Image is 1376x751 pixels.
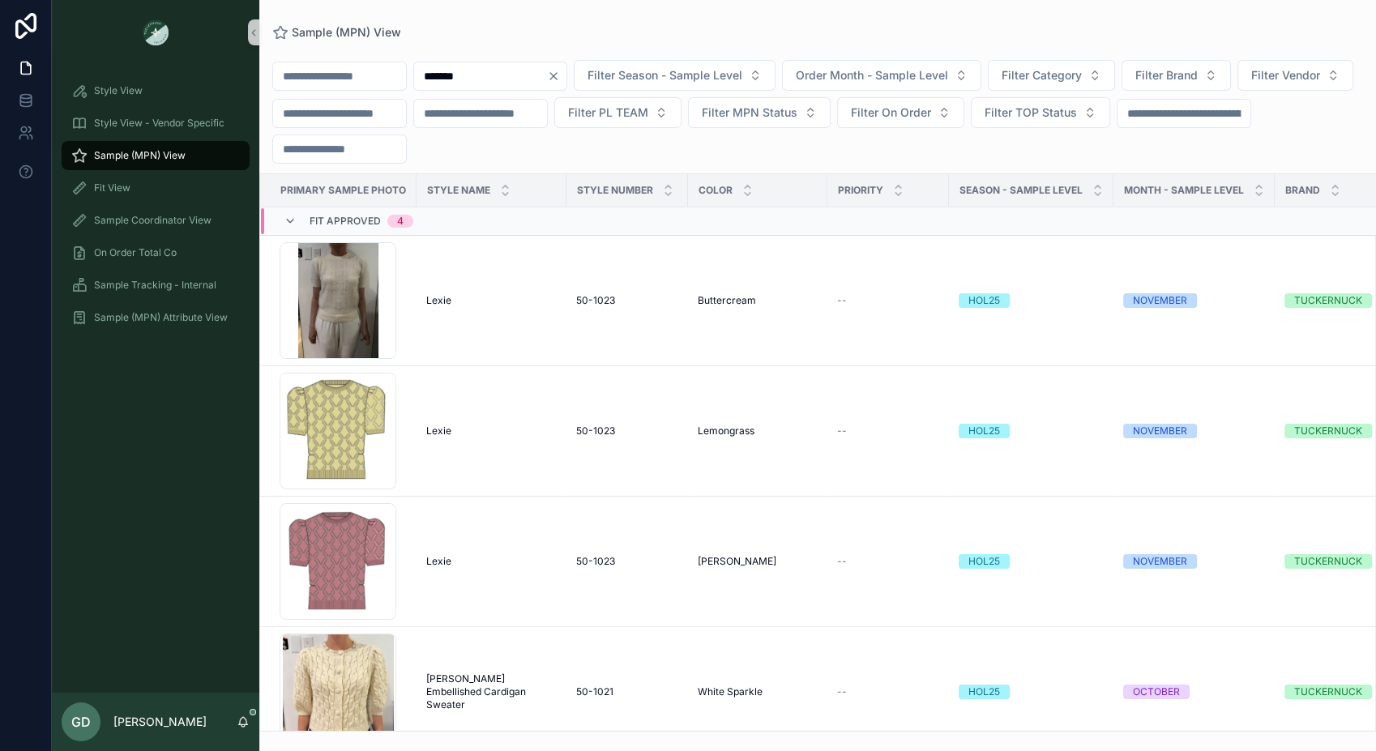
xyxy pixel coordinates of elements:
[426,294,557,307] a: Lexie
[62,141,250,170] a: Sample (MPN) View
[851,105,931,121] span: Filter On Order
[1294,293,1362,308] div: TUCKERNUCK
[94,246,177,259] span: On Order Total Co
[272,24,401,41] a: Sample (MPN) View
[576,685,613,698] span: 50-1021
[698,294,756,307] span: Buttercream
[292,24,401,41] span: Sample (MPN) View
[1294,685,1362,699] div: TUCKERNUCK
[554,97,682,128] button: Select Button
[426,294,451,307] span: Lexie
[94,149,186,162] span: Sample (MPN) View
[1294,424,1362,438] div: TUCKERNUCK
[426,555,557,568] a: Lexie
[1133,424,1187,438] div: NOVEMBER
[94,181,130,194] span: Fit View
[837,685,847,698] span: --
[959,424,1104,438] a: HOL25
[310,215,381,228] span: Fit Approved
[426,425,557,437] a: Lexie
[1133,554,1187,569] div: NOVEMBER
[698,425,818,437] a: Lemongrass
[397,215,404,228] div: 4
[568,105,648,121] span: Filter PL TEAM
[280,184,406,197] span: PRIMARY SAMPLE PHOTO
[62,303,250,332] a: Sample (MPN) Attribute View
[837,685,939,698] a: --
[1123,424,1265,438] a: NOVEMBER
[837,555,939,568] a: --
[426,555,451,568] span: Lexie
[576,685,678,698] a: 50-1021
[796,67,948,83] span: Order Month - Sample Level
[143,19,169,45] img: App logo
[837,555,847,568] span: --
[1123,554,1265,569] a: NOVEMBER
[62,206,250,235] a: Sample Coordinator View
[1294,554,1362,569] div: TUCKERNUCK
[698,294,818,307] a: Buttercream
[576,425,615,437] span: 50-1023
[577,184,653,197] span: Style Number
[702,105,797,121] span: Filter MPN Status
[1124,184,1244,197] span: MONTH - SAMPLE LEVEL
[837,97,964,128] button: Select Button
[968,424,1000,438] div: HOL25
[576,294,615,307] span: 50-1023
[576,555,615,568] span: 50-1023
[698,425,754,437] span: Lemongrass
[1133,685,1180,699] div: OCTOBER
[698,555,776,568] span: [PERSON_NAME]
[62,109,250,138] a: Style View - Vendor Specific
[838,184,883,197] span: PRIORITY
[588,67,742,83] span: Filter Season - Sample Level
[698,685,818,698] a: White Sparkle
[1002,67,1082,83] span: Filter Category
[94,84,143,97] span: Style View
[968,293,1000,308] div: HOL25
[52,65,259,353] div: scrollable content
[1123,685,1265,699] a: OCTOBER
[427,184,490,197] span: Style Name
[547,70,566,83] button: Clear
[837,294,939,307] a: --
[968,554,1000,569] div: HOL25
[62,238,250,267] a: On Order Total Co
[94,311,228,324] span: Sample (MPN) Attribute View
[959,554,1104,569] a: HOL25
[1123,293,1265,308] a: NOVEMBER
[113,714,207,730] p: [PERSON_NAME]
[698,685,763,698] span: White Sparkle
[959,293,1104,308] a: HOL25
[94,117,224,130] span: Style View - Vendor Specific
[71,712,91,732] span: GD
[837,425,939,437] a: --
[698,555,818,568] a: [PERSON_NAME]
[971,97,1110,128] button: Select Button
[62,271,250,300] a: Sample Tracking - Internal
[959,184,1083,197] span: Season - Sample Level
[837,294,847,307] span: --
[699,184,733,197] span: Color
[1251,67,1320,83] span: Filter Vendor
[988,60,1115,91] button: Select Button
[1285,184,1320,197] span: Brand
[968,685,1000,699] div: HOL25
[426,425,451,437] span: Lexie
[62,76,250,105] a: Style View
[782,60,981,91] button: Select Button
[94,279,216,292] span: Sample Tracking - Internal
[1135,67,1198,83] span: Filter Brand
[426,672,557,711] a: [PERSON_NAME] Embellished Cardigan Sweater
[959,685,1104,699] a: HOL25
[576,555,678,568] a: 50-1023
[1237,60,1353,91] button: Select Button
[1122,60,1231,91] button: Select Button
[688,97,831,128] button: Select Button
[1133,293,1187,308] div: NOVEMBER
[985,105,1077,121] span: Filter TOP Status
[94,214,212,227] span: Sample Coordinator View
[576,425,678,437] a: 50-1023
[62,173,250,203] a: Fit View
